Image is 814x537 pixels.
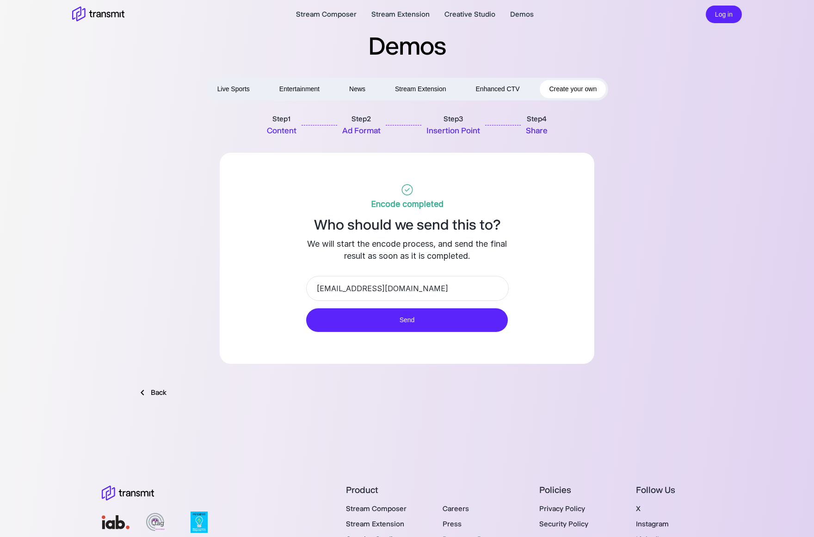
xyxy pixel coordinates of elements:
[296,9,357,20] a: Stream Composer
[340,80,375,98] button: News
[526,125,548,137] p: Share
[539,504,585,513] a: Privacy Policy
[371,198,444,210] p: Encode completed
[208,80,259,98] button: Live Sports
[346,504,407,513] a: Stream Composer
[102,515,129,529] img: iab Member
[346,519,404,528] a: Stream Extension
[52,30,762,62] h2: Demos
[443,504,469,513] a: Careers
[346,485,519,500] div: Product
[444,113,463,125] p: Step 3
[272,113,290,125] p: Step 1
[146,513,165,531] img: Tag Registered
[636,519,669,528] a: Instagram
[371,9,430,20] a: Stream Extension
[539,485,616,500] div: Policies
[636,485,712,500] div: Follow Us
[443,519,462,528] a: Press
[426,125,480,137] p: Insertion Point
[636,504,641,513] a: X
[527,113,546,125] p: Step 4
[267,125,296,137] p: Content
[306,238,508,262] p: We will start the encode process, and send the final result as soon as it is completed.
[306,276,509,301] input: Email address
[191,512,208,533] img: Fast Company Most Innovative Companies 2022
[386,80,456,98] button: Stream Extension
[706,6,742,24] button: Log in
[549,83,597,95] span: Create your own
[444,9,495,20] a: Creative Studio
[314,217,500,233] p: Who should we send this to?
[706,9,742,18] a: Log in
[540,80,606,98] button: Create your own
[467,80,529,98] button: Enhanced CTV
[306,308,508,332] button: Send
[342,125,381,137] p: Ad Format
[510,9,534,20] a: Demos
[351,113,371,125] p: Step 2
[128,384,176,401] a: Back
[270,80,329,98] button: Entertainment
[539,519,588,528] a: Security Policy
